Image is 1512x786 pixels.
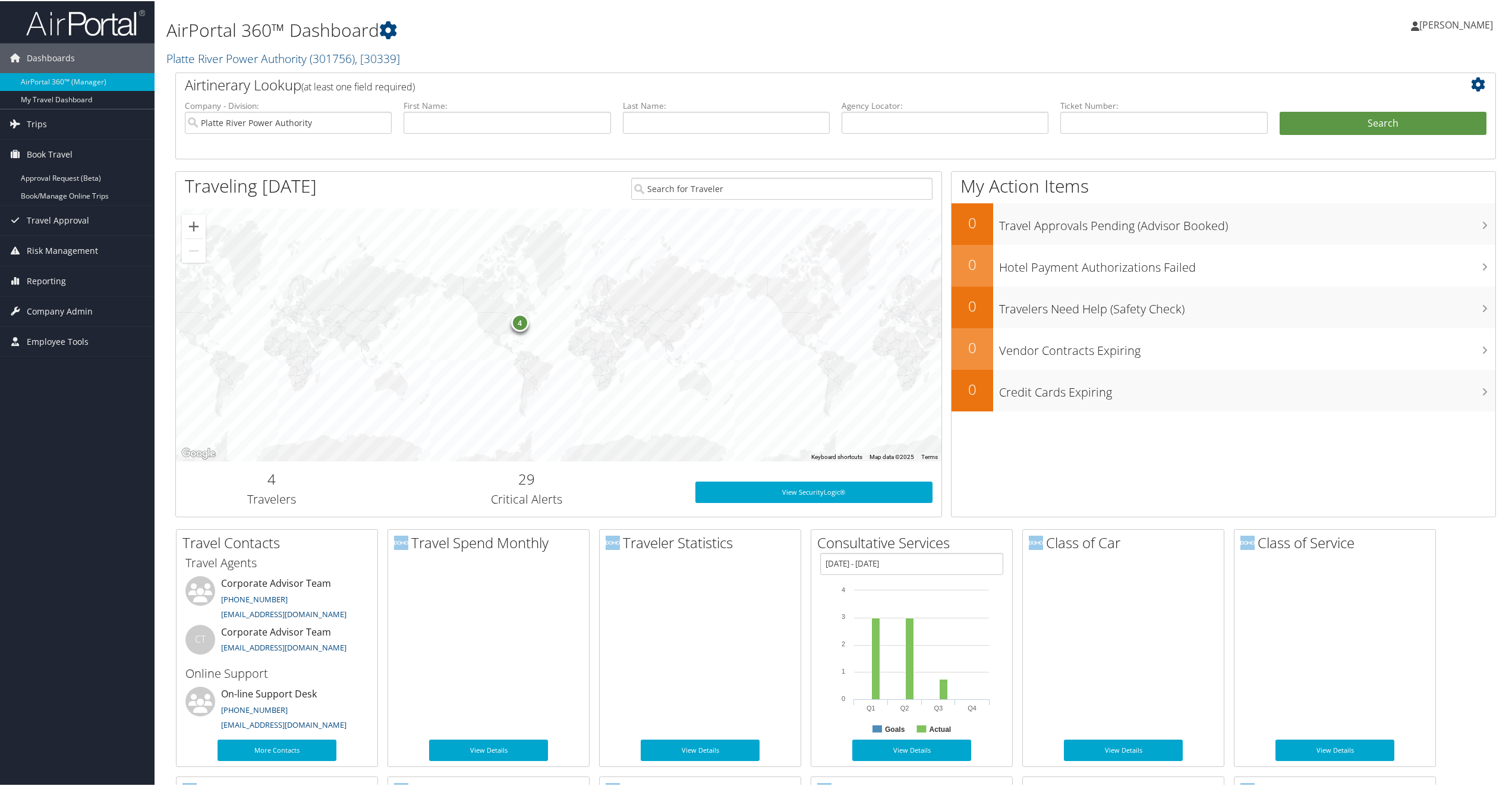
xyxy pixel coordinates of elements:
[27,139,73,168] span: Book Travel
[1411,6,1505,42] a: [PERSON_NAME]
[1275,738,1394,760] a: View Details
[185,172,317,197] h1: Traveling [DATE]
[179,445,218,460] img: Google
[631,177,933,199] input: Search for Traveler
[842,666,845,674] tspan: 1
[27,265,66,295] span: Reporting
[182,213,206,237] button: Zoom in
[1240,532,1435,552] h2: Class of Service
[641,738,760,760] a: View Details
[811,452,862,460] button: Keyboard shortcuts
[842,585,845,592] tspan: 4
[179,686,374,734] li: On-line Support Desk
[179,624,374,662] li: Corporate Advisor Team
[179,445,218,460] a: Open this area in Google Maps (opens a new window)
[1064,738,1183,760] a: View Details
[185,99,392,111] label: Company - Division:
[185,468,358,488] h2: 4
[934,703,943,710] text: Q3
[376,468,678,488] h2: 29
[952,337,993,357] h2: 0
[842,99,1048,111] label: Agency Locator:
[852,738,971,760] a: View Details
[27,42,75,72] span: Dashboards
[952,253,993,273] h2: 0
[1060,99,1267,111] label: Ticket Number:
[429,738,548,760] a: View Details
[817,532,1012,552] h2: Consultative Services
[27,326,89,356] span: Employee Tools
[1029,535,1043,549] img: domo-logo.png
[27,205,89,234] span: Travel Approval
[1280,111,1486,134] button: Search
[394,535,408,549] img: domo-logo.png
[952,285,1495,327] a: 0Travelers Need Help (Safety Check)
[921,452,938,459] a: Terms (opens in new tab)
[999,335,1495,358] h3: Vendor Contracts Expiring
[999,252,1495,275] h3: Hotel Payment Authorizations Failed
[301,79,415,92] span: (at least one field required)
[182,532,377,552] h2: Travel Contacts
[355,49,400,65] span: , [ 30339 ]
[185,554,368,570] h3: Travel Agents
[842,612,845,619] tspan: 3
[842,639,845,646] tspan: 2
[999,377,1495,400] h3: Credit Cards Expiring
[394,532,589,552] h2: Travel Spend Monthly
[952,244,1495,285] a: 0Hotel Payment Authorizations Failed
[221,641,346,652] a: [EMAIL_ADDRESS][DOMAIN_NAME]
[166,49,400,65] a: Platte River Power Authority
[221,593,288,603] a: [PHONE_NUMBER]
[870,452,914,459] span: Map data ©2025
[185,490,358,507] h3: Travelers
[952,212,993,232] h2: 0
[623,99,830,111] label: Last Name:
[185,624,215,653] div: CT
[867,703,875,710] text: Q1
[929,724,951,732] text: Actual
[952,295,993,315] h2: 0
[1029,532,1224,552] h2: Class of Car
[179,575,374,624] li: Corporate Advisor Team
[182,238,206,262] button: Zoom out
[885,724,905,732] text: Goals
[952,202,1495,244] a: 0Travel Approvals Pending (Advisor Booked)
[376,490,678,507] h3: Critical Alerts
[27,235,98,265] span: Risk Management
[968,703,976,710] text: Q4
[999,294,1495,316] h3: Travelers Need Help (Safety Check)
[185,664,368,681] h3: Online Support
[221,718,346,729] a: [EMAIL_ADDRESS][DOMAIN_NAME]
[1240,535,1255,549] img: domo-logo.png
[221,703,288,714] a: [PHONE_NUMBER]
[842,694,845,701] tspan: 0
[166,17,1059,42] h1: AirPortal 360™ Dashboard
[221,608,346,618] a: [EMAIL_ADDRESS][DOMAIN_NAME]
[695,480,933,502] a: View SecurityLogic®
[952,369,1495,410] a: 0Credit Cards Expiring
[952,172,1495,197] h1: My Action Items
[952,378,993,398] h2: 0
[27,108,47,138] span: Trips
[27,295,93,325] span: Company Admin
[606,535,620,549] img: domo-logo.png
[185,74,1376,94] h2: Airtinerary Lookup
[404,99,610,111] label: First Name:
[26,8,145,36] img: airportal-logo.png
[900,703,909,710] text: Q2
[218,738,336,760] a: More Contacts
[952,327,1495,369] a: 0Vendor Contracts Expiring
[511,312,528,330] div: 4
[310,49,355,65] span: ( 301756 )
[606,532,801,552] h2: Traveler Statistics
[999,210,1495,233] h3: Travel Approvals Pending (Advisor Booked)
[1419,17,1493,30] span: [PERSON_NAME]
